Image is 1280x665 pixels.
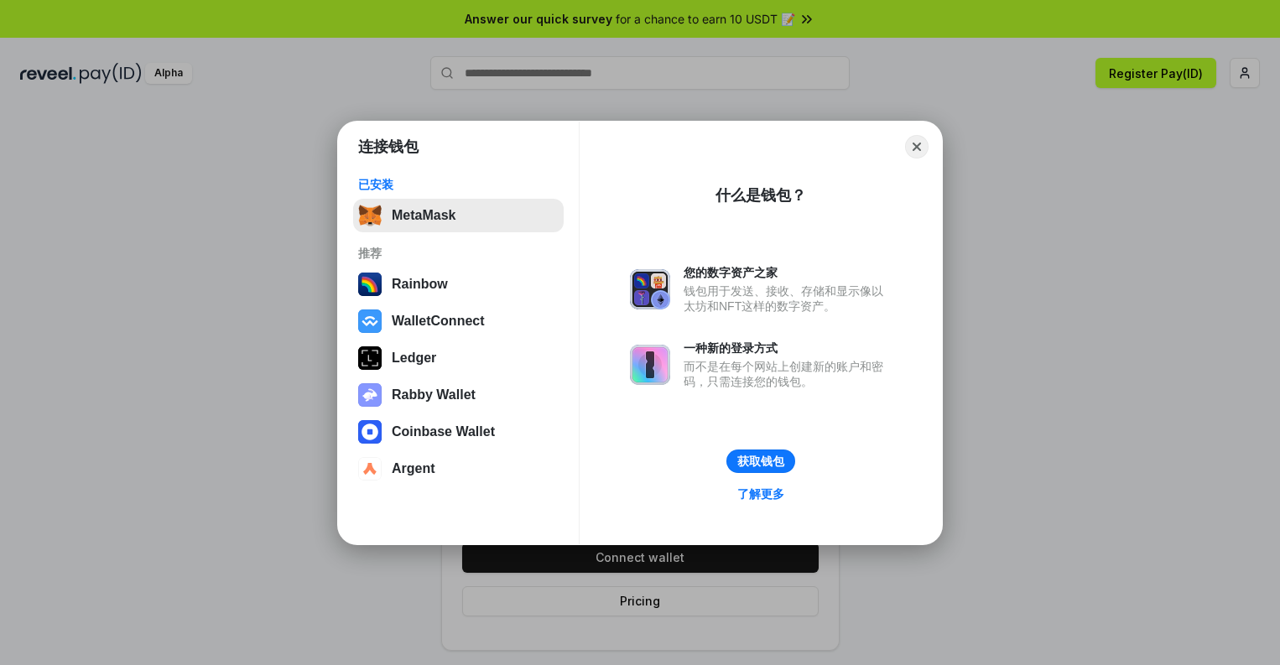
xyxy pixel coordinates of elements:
img: svg+xml,%3Csvg%20width%3D%2228%22%20height%3D%2228%22%20viewBox%3D%220%200%2028%2028%22%20fill%3D... [358,309,382,333]
button: Coinbase Wallet [353,415,564,449]
img: svg+xml,%3Csvg%20xmlns%3D%22http%3A%2F%2Fwww.w3.org%2F2000%2Fsvg%22%20width%3D%2228%22%20height%3... [358,346,382,370]
div: Rabby Wallet [392,387,476,403]
button: Rabby Wallet [353,378,564,412]
button: 获取钱包 [726,449,795,473]
a: 了解更多 [727,483,794,505]
img: svg+xml,%3Csvg%20width%3D%22120%22%20height%3D%22120%22%20viewBox%3D%220%200%20120%20120%22%20fil... [358,273,382,296]
img: svg+xml,%3Csvg%20fill%3D%22none%22%20height%3D%2233%22%20viewBox%3D%220%200%2035%2033%22%20width%... [358,204,382,227]
div: 已安装 [358,177,559,192]
div: Rainbow [392,277,448,292]
div: 了解更多 [737,486,784,501]
button: MetaMask [353,199,564,232]
button: Ledger [353,341,564,375]
h1: 连接钱包 [358,137,419,157]
div: Ledger [392,351,436,366]
img: svg+xml,%3Csvg%20width%3D%2228%22%20height%3D%2228%22%20viewBox%3D%220%200%2028%2028%22%20fill%3D... [358,420,382,444]
button: Rainbow [353,268,564,301]
div: 一种新的登录方式 [684,340,892,356]
img: svg+xml,%3Csvg%20xmlns%3D%22http%3A%2F%2Fwww.w3.org%2F2000%2Fsvg%22%20fill%3D%22none%22%20viewBox... [358,383,382,407]
img: svg+xml,%3Csvg%20xmlns%3D%22http%3A%2F%2Fwww.w3.org%2F2000%2Fsvg%22%20fill%3D%22none%22%20viewBox... [630,269,670,309]
img: svg+xml,%3Csvg%20width%3D%2228%22%20height%3D%2228%22%20viewBox%3D%220%200%2028%2028%22%20fill%3D... [358,457,382,481]
div: 获取钱包 [737,454,784,469]
div: 而不是在每个网站上创建新的账户和密码，只需连接您的钱包。 [684,359,892,389]
div: 您的数字资产之家 [684,265,892,280]
div: Coinbase Wallet [392,424,495,439]
img: svg+xml,%3Csvg%20xmlns%3D%22http%3A%2F%2Fwww.w3.org%2F2000%2Fsvg%22%20fill%3D%22none%22%20viewBox... [630,345,670,385]
div: 推荐 [358,246,559,261]
button: WalletConnect [353,304,564,338]
div: MetaMask [392,208,455,223]
div: WalletConnect [392,314,485,329]
div: 什么是钱包？ [715,185,806,205]
button: Close [905,135,929,158]
button: Argent [353,452,564,486]
div: 钱包用于发送、接收、存储和显示像以太坊和NFT这样的数字资产。 [684,283,892,314]
div: Argent [392,461,435,476]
